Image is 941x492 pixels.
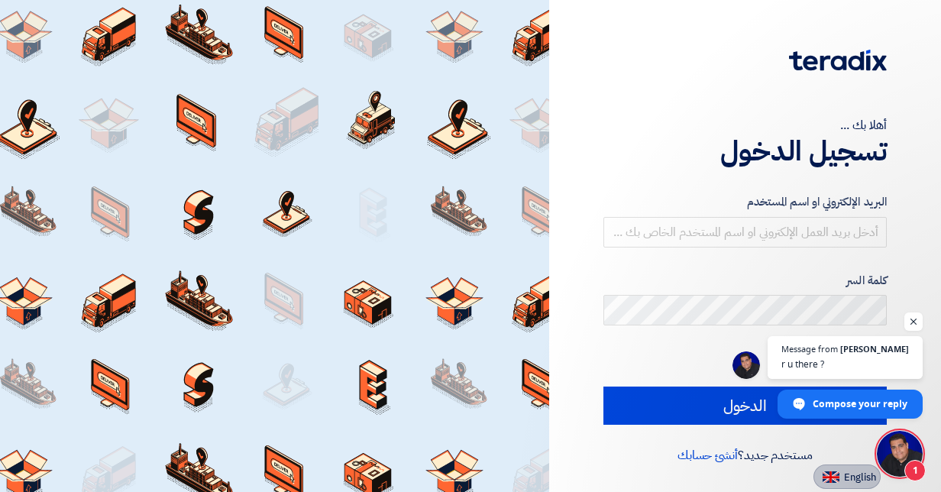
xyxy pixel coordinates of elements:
[877,431,923,477] a: Open chat
[781,345,838,353] span: Message from
[813,464,881,489] button: English
[603,446,887,464] div: مستخدم جديد؟
[823,471,839,483] img: en-US.png
[603,116,887,134] div: أهلا بك ...
[603,193,887,211] label: البريد الإلكتروني او اسم المستخدم
[840,345,909,353] span: [PERSON_NAME]
[603,217,887,248] input: أدخل بريد العمل الإلكتروني او اسم المستخدم الخاص بك ...
[904,460,926,481] span: 1
[603,134,887,168] h1: تسجيل الدخول
[781,357,909,371] span: r u there ?
[677,446,738,464] a: أنشئ حسابك
[844,472,876,483] span: English
[789,50,887,71] img: Teradix logo
[813,390,907,417] span: Compose your reply
[603,387,887,425] input: الدخول
[603,272,887,290] label: كلمة السر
